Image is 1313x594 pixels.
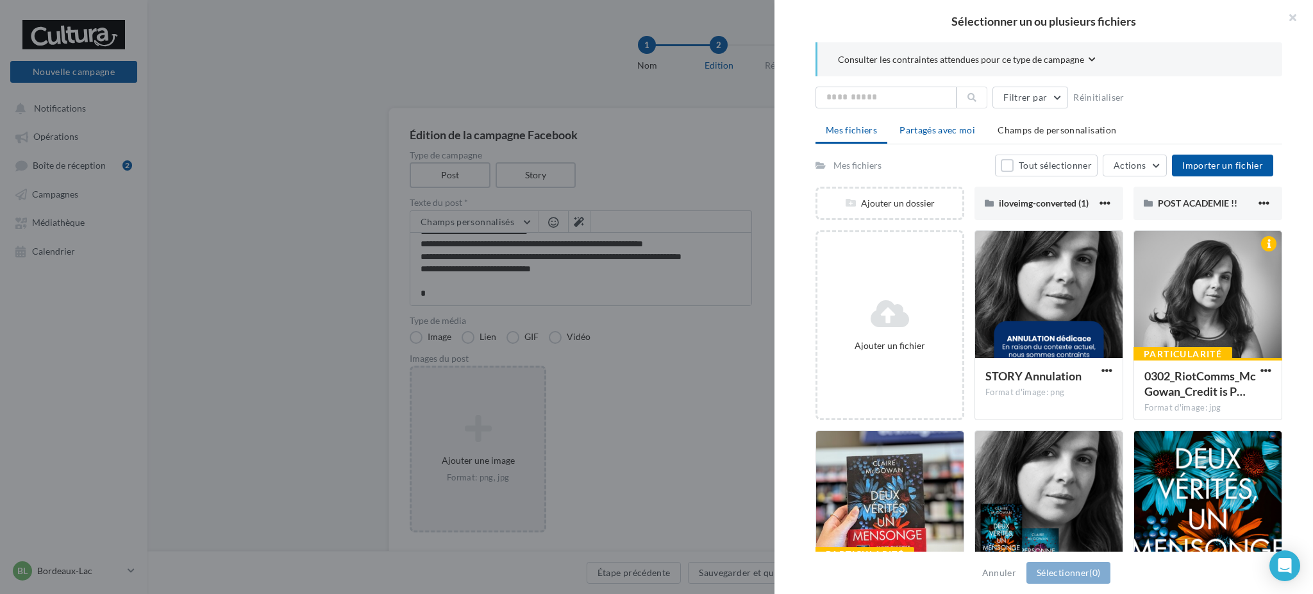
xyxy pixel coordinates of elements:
span: STORY Annulation [985,369,1082,383]
h2: Sélectionner un ou plusieurs fichiers [795,15,1292,27]
div: Ajouter un dossier [817,197,962,210]
div: Particularité [1133,347,1232,361]
div: Format d'image: jpg [1144,402,1271,414]
span: Champs de personnalisation [998,124,1116,135]
button: Annuler [977,565,1021,581]
span: (0) [1089,567,1100,578]
span: Importer un fichier [1182,160,1263,171]
button: Importer un fichier [1172,155,1273,176]
div: Format d'image: png [985,387,1112,398]
span: 0302_RiotComms_McGowan_Credit is Philippa Gedge [1144,369,1256,398]
button: Filtrer par [992,87,1068,108]
div: Open Intercom Messenger [1269,550,1300,581]
button: Consulter les contraintes attendues pour ce type de campagne [838,53,1096,69]
span: Mes fichiers [826,124,877,135]
button: Actions [1103,155,1167,176]
span: Actions [1114,160,1146,171]
div: Ajouter un fichier [823,339,957,352]
span: iloveimg-converted (1) [999,198,1089,208]
span: POST ACADEMIE !! [1158,198,1237,208]
div: Particularité [815,547,914,561]
button: Réinitialiser [1068,90,1130,105]
span: Partagés avec moi [899,124,975,135]
span: Consulter les contraintes attendues pour ce type de campagne [838,53,1084,66]
button: Tout sélectionner [995,155,1098,176]
div: Mes fichiers [833,159,882,172]
button: Sélectionner(0) [1026,562,1110,584]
